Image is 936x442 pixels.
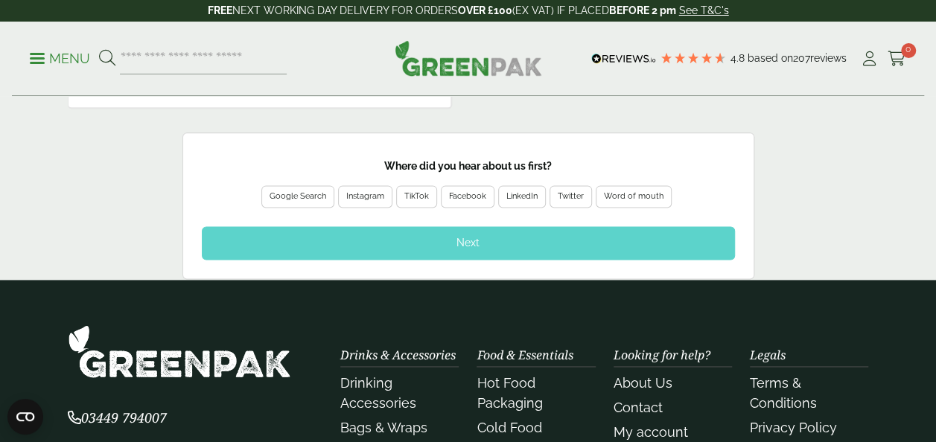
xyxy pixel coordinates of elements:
strong: OVER £100 [458,4,512,16]
a: About Us [614,375,672,391]
img: GreenPak Supplies [68,324,291,379]
a: Hot Food Packaging [477,375,542,411]
strong: FREE [208,4,232,16]
div: TikTok [404,190,429,203]
span: 4.8 [730,52,748,64]
div: Twitter [558,190,584,203]
i: Cart [888,51,906,66]
a: 03449 794007 [68,411,167,426]
span: 03449 794007 [68,409,167,426]
p: Menu [30,50,90,68]
span: 207 [793,52,810,64]
a: Drinking Accessories [340,375,416,411]
a: Privacy Policy [750,420,837,435]
a: Contact [614,400,663,415]
img: REVIEWS.io [591,54,656,64]
span: 0 [901,43,916,58]
div: 4.79 Stars [660,51,727,65]
a: Terms & Conditions [750,375,817,411]
div: Facebook [449,190,486,203]
a: Bags & Wraps [340,420,427,435]
span: Based on [748,52,793,64]
span: reviews [810,52,847,64]
div: Word of mouth [604,190,663,203]
div: Instagram [346,190,384,203]
a: See T&C's [679,4,729,16]
a: My account [614,424,688,440]
strong: BEFORE 2 pm [609,4,676,16]
div: Next [202,226,735,259]
div: Google Search [270,190,326,203]
i: My Account [860,51,879,66]
button: Open CMP widget [7,399,43,435]
img: GreenPak Supplies [395,40,542,76]
a: 0 [888,48,906,70]
a: Menu [30,50,90,65]
div: LinkedIn [506,190,538,203]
